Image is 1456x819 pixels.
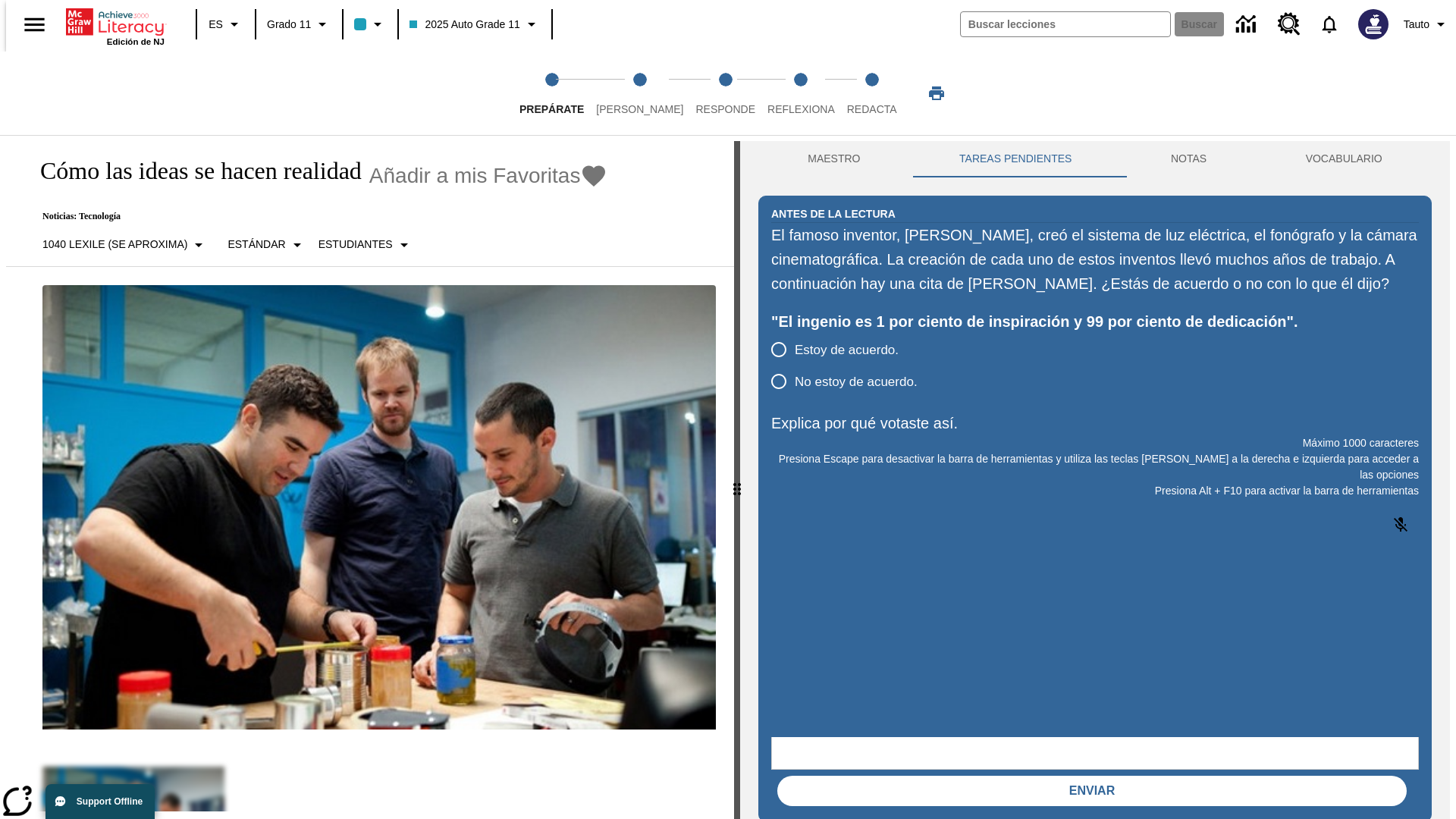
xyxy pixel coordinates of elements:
[771,309,1419,334] div: "El ingenio es 1 por ciento de inspiración y 99 por ciento de dedicación".
[1404,17,1429,33] span: Tauto
[369,162,608,189] button: Añadir a mis Favoritas - Cómo las ideas se hacen realidad
[42,237,187,253] p: 1040 Lexile (Se aproxima)
[261,11,337,38] button: Grado: Grado 11, Elige un grado
[910,141,1122,177] button: TAREAS PENDIENTES
[584,52,695,135] button: Lee step 2 of 5
[403,11,546,38] button: Clase: 2025 Auto Grade 11, Selecciona una clase
[209,17,223,33] span: ES
[1398,11,1456,38] button: Perfil/Configuración
[42,285,716,730] img: El fundador de Quirky, Ben Kaufman prueba un nuevo producto con un compañero de trabajo, Gaz Brow...
[767,103,835,115] span: Reflexiona
[24,211,607,222] p: Noticias: Tecnología
[1269,4,1310,45] a: Centro de recursos, Se abrirá en una pestaña nueva.
[758,141,910,177] button: Maestro
[12,2,57,47] button: Abrir el menú lateral
[771,334,930,397] div: poll
[695,103,755,115] span: Responde
[1382,507,1419,543] button: Haga clic para activar la función de reconocimiento de voz
[77,796,143,807] span: Support Offline
[6,141,734,811] div: reading
[507,52,596,135] button: Prepárate step 1 of 5
[771,451,1419,483] p: Presiona Escape para desactivar la barra de herramientas y utiliza las teclas [PERSON_NAME] a la ...
[771,223,1419,296] div: El famoso inventor, [PERSON_NAME], creó el sistema de luz eléctrica, el fonógrafo y la cámara cin...
[795,372,918,392] span: No estoy de acuerdo.
[6,12,221,26] body: Explica por qué votaste así. Máximo 1000 caracteres Presiona Alt + F10 para activar la barra de h...
[519,103,584,115] span: Prepárate
[596,103,683,115] span: [PERSON_NAME]
[683,52,767,135] button: Responde step 3 of 5
[1227,4,1269,45] a: Centro de información
[771,206,896,222] h2: Antes de la lectura
[771,435,1419,451] p: Máximo 1000 caracteres
[912,80,961,107] button: Imprimir
[409,17,519,33] span: 2025 Auto Grade 11
[36,231,214,259] button: Seleccione Lexile, 1040 Lexile (Se aproxima)
[318,237,393,253] p: Estudiantes
[847,103,897,115] span: Redacta
[348,11,393,38] button: El color de la clase es azul claro. Cambiar el color de la clase.
[202,11,250,38] button: Lenguaje: ES, Selecciona un idioma
[66,5,165,46] div: Portada
[221,231,312,259] button: Tipo de apoyo, Estándar
[771,411,1419,435] p: Explica por qué votaste así.
[1310,5,1349,44] a: Notificaciones
[1256,141,1432,177] button: VOCABULARIO
[24,157,362,185] h1: Cómo las ideas se hacen realidad
[734,141,740,819] div: Pulsa la tecla de intro o la barra espaciadora y luego presiona las flechas de derecha e izquierd...
[1349,5,1398,44] button: Escoja un nuevo avatar
[312,231,419,259] button: Seleccionar estudiante
[771,483,1419,499] p: Presiona Alt + F10 para activar la barra de herramientas
[369,164,581,188] span: Añadir a mis Favoritas
[227,237,285,253] p: Estándar
[1358,9,1389,39] img: Avatar
[835,52,909,135] button: Redacta step 5 of 5
[107,37,165,46] span: Edición de NJ
[961,12,1170,36] input: Buscar campo
[755,52,847,135] button: Reflexiona step 4 of 5
[758,141,1432,177] div: Instructional Panel Tabs
[1122,141,1257,177] button: NOTAS
[45,784,155,819] button: Support Offline
[777,776,1407,806] button: Enviar
[795,340,899,360] span: Estoy de acuerdo.
[740,141,1450,819] div: activity
[267,17,311,33] span: Grado 11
